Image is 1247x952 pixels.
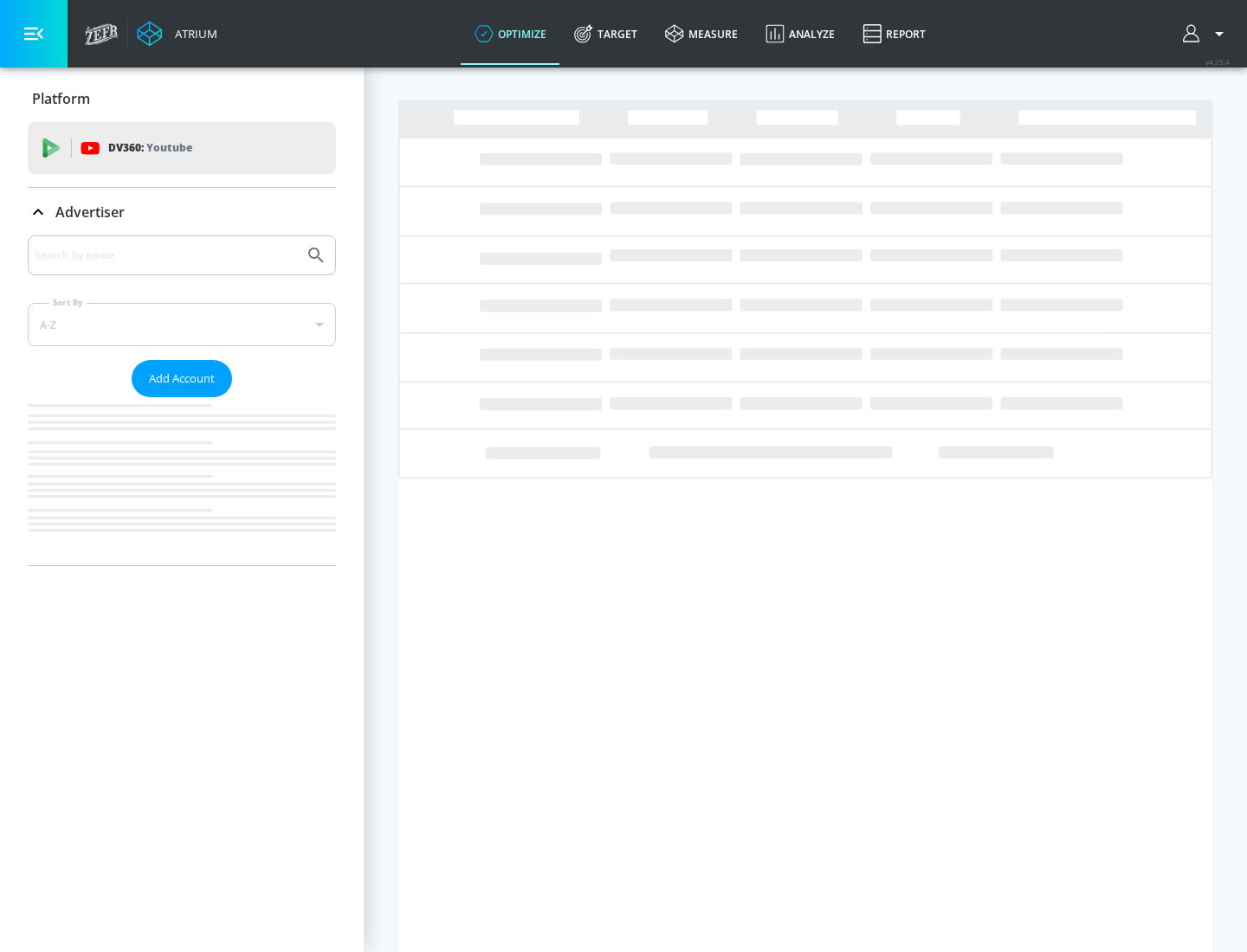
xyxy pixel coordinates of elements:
div: Advertiser [28,235,336,565]
a: Atrium [137,21,217,47]
span: v 4.25.4 [1205,57,1230,67]
label: Sort By [49,297,87,308]
p: Youtube [146,138,192,157]
div: A-Z [28,303,336,346]
a: optimize [461,3,560,65]
p: Platform [32,89,90,108]
nav: list of Advertiser [28,397,336,565]
a: measure [651,3,752,65]
p: Advertiser [55,203,125,222]
div: DV360: Youtube [28,122,336,174]
a: Report [849,3,940,65]
div: Platform [28,74,336,123]
a: Analyze [752,3,849,65]
input: Search by name [35,244,297,267]
a: Target [560,3,651,65]
p: DV360: [108,138,192,158]
button: Add Account [132,360,232,397]
div: Advertiser [28,188,336,236]
div: Atrium [168,26,217,42]
span: Add Account [149,369,215,389]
